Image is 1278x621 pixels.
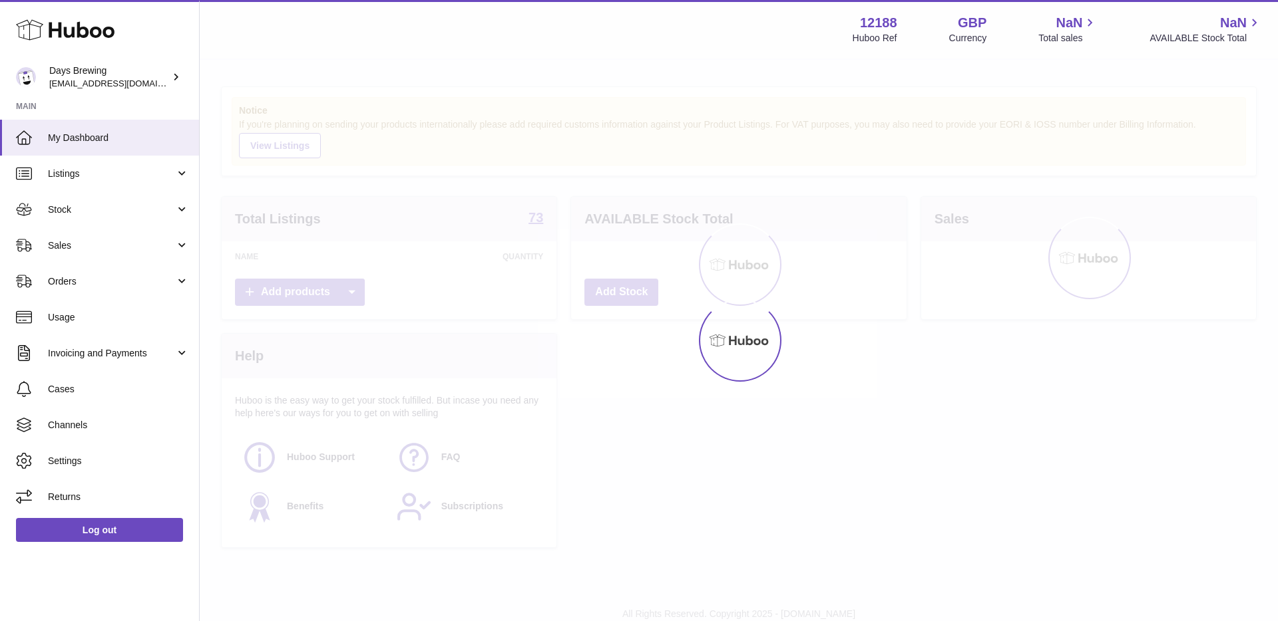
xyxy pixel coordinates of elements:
[860,14,897,32] strong: 12188
[48,239,175,252] span: Sales
[48,203,175,216] span: Stock
[49,78,196,88] span: [EMAIL_ADDRESS][DOMAIN_NAME]
[949,32,987,45] div: Currency
[958,14,986,32] strong: GBP
[48,311,189,324] span: Usage
[48,132,189,144] span: My Dashboard
[853,32,897,45] div: Huboo Ref
[1150,32,1262,45] span: AVAILABLE Stock Total
[1220,14,1247,32] span: NaN
[48,491,189,503] span: Returns
[48,419,189,432] span: Channels
[1038,32,1098,45] span: Total sales
[48,347,175,360] span: Invoicing and Payments
[16,518,183,542] a: Log out
[1056,14,1082,32] span: NaN
[48,455,189,467] span: Settings
[49,64,169,90] div: Days Brewing
[48,168,175,180] span: Listings
[16,67,36,87] img: helena@daysbrewing.com
[1150,14,1262,45] a: NaN AVAILABLE Stock Total
[1038,14,1098,45] a: NaN Total sales
[48,383,189,396] span: Cases
[48,275,175,288] span: Orders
